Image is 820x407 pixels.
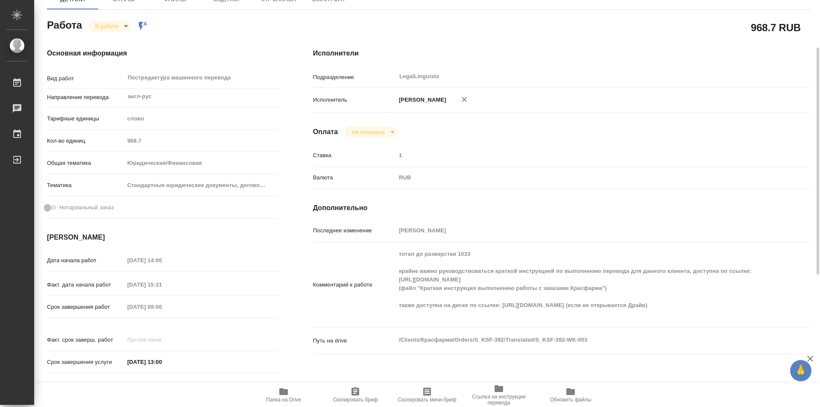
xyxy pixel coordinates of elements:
span: Ссылка на инструкции перевода [468,394,530,406]
button: Не оплачена [349,129,387,136]
p: Дата начала работ [47,256,124,265]
span: 🙏 [794,362,808,380]
input: Пустое поле [124,135,279,147]
input: Пустое поле [396,149,769,161]
button: Ссылка на инструкции перевода [463,383,535,407]
button: 🙏 [790,360,811,381]
p: Комментарий к работе [313,281,396,289]
div: В работе [345,126,397,138]
h4: Оплата [313,127,338,137]
h4: Исполнители [313,48,811,59]
button: Обновить файлы [535,383,606,407]
h4: Дополнительно [313,203,811,213]
button: Папка на Drive [248,383,319,407]
textarea: /Clients/Красфарма/Orders/S_KSF-392/Translated/S_KSF-392-WK-003 [396,333,769,347]
p: Тематика [47,181,124,190]
p: Исполнитель [313,96,396,104]
p: Путь на drive [313,337,396,345]
button: В работе [93,23,121,30]
input: Пустое поле [396,224,769,237]
div: В работе [88,20,131,32]
p: Срок завершения услуги [47,358,124,366]
p: Факт. дата начала работ [47,281,124,289]
input: Пустое поле [124,278,199,291]
p: Ставка [313,151,396,160]
span: Обновить файлы [550,397,592,403]
div: слово [124,111,279,126]
h4: Основная информация [47,48,279,59]
span: Скопировать мини-бриф [398,397,456,403]
button: Скопировать бриф [319,383,391,407]
textarea: тотал до разверстки 1033 крайне важно руководствоваться краткой инструкцией по выполнению перевод... [396,247,769,321]
span: Папка на Drive [266,397,301,403]
p: Направление перевода [47,93,124,102]
input: ✎ Введи что-нибудь [124,356,199,368]
p: [PERSON_NAME] [396,96,446,104]
p: Общая тематика [47,159,124,167]
span: Скопировать бриф [333,397,378,403]
p: Вид работ [47,74,124,83]
div: Стандартные юридические документы, договоры, уставы [124,178,279,193]
p: Подразделение [313,73,396,82]
input: Пустое поле [124,254,199,266]
span: Нотариальный заказ [59,203,114,212]
h2: 968.7 RUB [751,20,801,35]
p: Тарифные единицы [47,114,124,123]
h2: Работа [47,17,82,32]
button: Скопировать мини-бриф [391,383,463,407]
p: Валюта [313,173,396,182]
p: Последнее изменение [313,226,396,235]
div: Юридическая/Финансовая [124,156,279,170]
input: Пустое поле [124,301,199,313]
h4: [PERSON_NAME] [47,232,279,243]
p: Срок завершения работ [47,303,124,311]
button: Удалить исполнителя [455,90,474,109]
div: RUB [396,170,769,185]
input: Пустое поле [124,334,199,346]
p: Кол-во единиц [47,137,124,145]
p: Факт. срок заверш. работ [47,336,124,344]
